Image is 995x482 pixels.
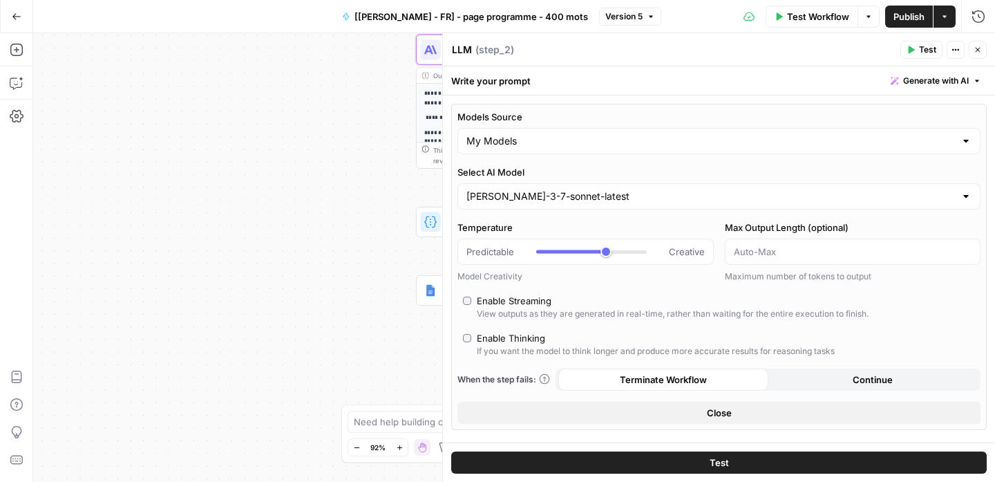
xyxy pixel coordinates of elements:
div: Maximum number of tokens to output [725,270,981,283]
div: Write Liquid TextWrite Liquid TextStep 4 [416,207,612,237]
span: Version 5 [605,10,643,23]
input: Enable StreamingView outputs as they are generated in real-time, rather than waiting for the enti... [463,297,471,305]
button: [[PERSON_NAME] - FR] - page programme - 400 mots [334,6,596,28]
div: View outputs as they are generated in real-time, rather than waiting for the entire execution to ... [477,308,869,320]
span: ( step_2 ) [475,43,514,57]
input: claude-3-7-sonnet-latest [466,189,955,203]
div: EndOutput [416,344,612,374]
span: Generate with AI [903,75,969,87]
img: Instagram%20post%20-%201%201.png [424,284,437,297]
button: Continue [768,369,978,391]
span: Test Workflow [787,10,849,24]
label: Max Output Length (optional) [725,221,981,234]
div: Enable Thinking [477,331,545,345]
span: Test [710,456,729,470]
span: Continue [853,373,893,387]
button: Test [900,41,942,59]
div: This output is too large & has been abbreviated for review. to view the full content. [433,145,607,165]
span: Predictable [466,245,514,259]
span: Creative [669,245,705,259]
label: System Prompt [451,441,987,455]
button: Generate with AI [885,72,987,90]
input: My Models [466,134,955,148]
span: Publish [893,10,925,24]
div: IntegrationGoogle Docs IntegrationStep 3 [416,275,612,306]
div: Model Creativity [457,270,714,283]
button: Close [457,402,980,424]
label: Models Source [457,110,980,124]
span: [[PERSON_NAME] - FR] - page programme - 400 mots [354,10,588,24]
button: Test Workflow [766,6,857,28]
div: Enable Streaming [477,294,551,308]
div: Write your prompt [443,66,995,95]
label: Select AI Model [457,165,980,179]
input: Auto-Max [734,245,972,259]
a: When the step fails: [457,373,550,386]
span: Test [919,44,936,56]
textarea: LLM [452,43,472,57]
div: If you want the model to think longer and produce more accurate results for reasoning tasks [477,345,835,358]
label: Temperature [457,221,714,234]
span: 92% [370,442,386,453]
span: Close [707,406,732,420]
button: Publish [885,6,933,28]
div: Output [433,71,593,81]
input: Enable ThinkingIf you want the model to think longer and produce more accurate results for reason... [463,334,471,342]
span: Terminate Workflow [620,373,707,387]
button: Test [451,452,987,474]
button: Version 5 [599,8,661,26]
